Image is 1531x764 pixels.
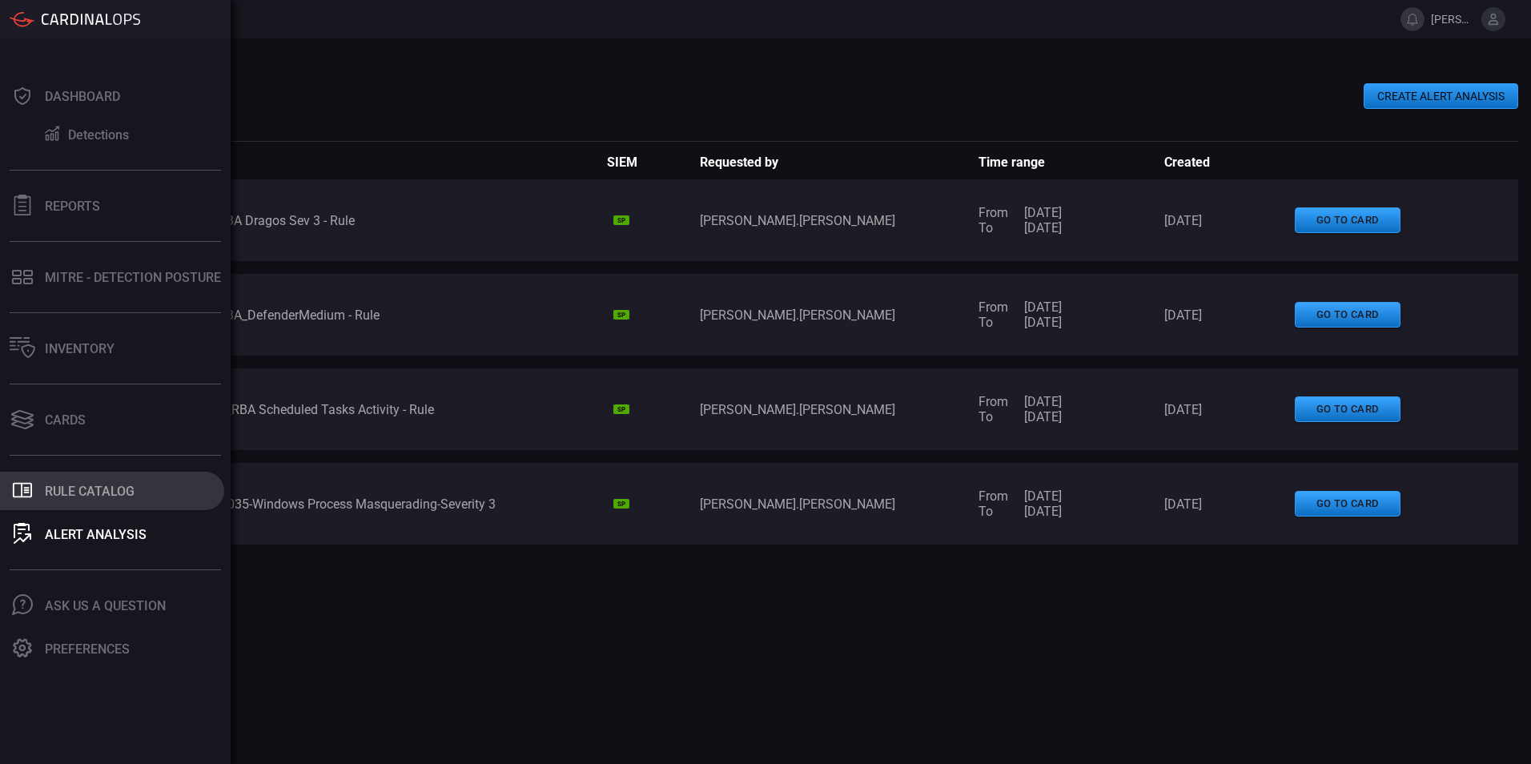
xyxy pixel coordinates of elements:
h3: All Analysis ( 4 ) [77,109,1518,126]
span: To [978,504,1008,519]
span: [DATE] [1024,205,1062,220]
span: [PERSON_NAME].[PERSON_NAME] [700,402,978,417]
span: Time range [978,155,1164,170]
span: [DATE] [1024,315,1062,330]
div: SP [613,215,629,225]
span: [DATE] [1024,300,1062,315]
span: From [978,205,1008,220]
div: JRSimplot-CF0035-Windows Process Masquerading-Severity 3 [143,497,607,512]
div: SP [613,499,629,509]
div: Cards [45,412,86,428]
button: go to card [1295,207,1400,234]
span: To [978,409,1008,424]
span: To [978,220,1008,235]
span: [DATE] [1164,213,1294,228]
div: SP [613,310,629,320]
span: [DATE] [1024,409,1062,424]
div: SP [613,404,629,414]
button: go to card [1295,491,1400,517]
div: Ask Us A Question [45,598,166,613]
span: [PERSON_NAME].[PERSON_NAME] [700,308,978,323]
div: Threat - JRS_RBA Dragos Sev 3 - Rule [143,213,607,228]
span: Requested by [700,155,978,170]
span: SIEM [607,155,700,170]
div: MITRE - Detection Posture [45,270,221,285]
span: To [978,315,1008,330]
span: [DATE] [1164,497,1294,512]
span: From [978,394,1008,409]
span: [DATE] [1164,308,1294,323]
span: [PERSON_NAME].[PERSON_NAME] [700,497,978,512]
span: [DATE] [1024,504,1062,519]
span: [DATE] [1164,402,1294,417]
div: Endpoint - JRS_RBA Scheduled Tasks Activity - Rule [143,402,607,417]
button: go to card [1295,396,1400,423]
div: Rule Catalog [45,484,135,499]
span: Created [1164,155,1294,170]
button: CREATE ALERT ANALYSIS [1364,83,1518,109]
div: Inventory [45,341,115,356]
span: [DATE] [1024,489,1062,504]
span: Name [143,155,607,170]
div: Reports [45,199,100,214]
span: From [978,489,1008,504]
div: ALERT ANALYSIS [45,527,147,542]
button: go to card [1295,302,1400,328]
span: [DATE] [1024,394,1062,409]
span: [PERSON_NAME].[PERSON_NAME] [1431,13,1475,26]
div: Threat - JRS_RBA_DefenderMedium - Rule [143,308,607,323]
div: Preferences [45,641,130,657]
div: Dashboard [45,89,120,104]
span: [DATE] [1024,220,1062,235]
span: From [978,300,1008,315]
span: [PERSON_NAME].[PERSON_NAME] [700,213,978,228]
div: Detections [68,127,129,143]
